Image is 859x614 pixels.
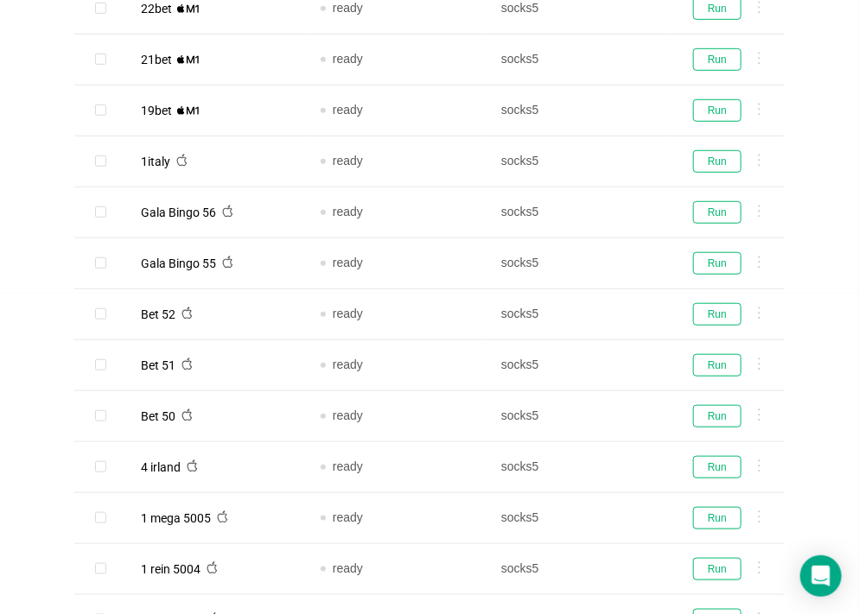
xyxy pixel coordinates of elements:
button: Run [693,558,741,580]
button: Run [693,99,741,122]
div: 22bet [141,3,172,15]
button: Run [693,405,741,427]
button: Run [693,201,741,224]
span: ready [333,256,363,269]
div: Bet 51 [141,359,175,371]
button: Run [693,48,741,71]
span: 1 rein 5004 [141,562,200,576]
span: ready [333,1,363,15]
td: socks5 [487,187,668,238]
button: Run [693,150,741,173]
div: Bet 52 [141,308,175,320]
i: icon: apple [186,459,199,472]
span: ready [333,561,363,575]
span: ready [333,358,363,371]
span: ready [333,510,363,524]
span: ready [333,103,363,117]
span: Gala Bingo 56 [141,206,216,219]
span: ready [333,205,363,218]
button: Run [693,252,741,275]
div: 1italy [141,155,170,168]
span: ready [333,52,363,66]
div: Bet 50 [141,410,175,422]
div: 19bet [141,104,172,117]
i: icon: apple [216,510,229,523]
i: icon: apple [221,256,234,269]
td: socks5 [487,35,668,85]
td: socks5 [487,442,668,493]
span: ready [333,154,363,168]
td: socks5 [487,238,668,289]
td: socks5 [487,544,668,595]
div: 21bet [141,54,172,66]
span: ready [333,459,363,473]
i: icon: apple [221,205,234,218]
button: Run [693,456,741,478]
span: 1 mega 5005 [141,511,211,525]
i: icon: apple [181,358,194,370]
button: Run [693,303,741,326]
i: icon: apple [175,154,188,167]
span: Gala Bingo 55 [141,256,216,270]
span: ready [333,408,363,422]
td: socks5 [487,493,668,544]
td: socks5 [487,289,668,340]
td: socks5 [487,340,668,391]
button: Run [693,507,741,529]
div: Open Intercom Messenger [800,555,842,597]
i: icon: apple [181,307,194,320]
td: socks5 [487,391,668,442]
td: socks5 [487,85,668,136]
td: socks5 [487,136,668,187]
span: ready [333,307,363,320]
button: Run [693,354,741,377]
i: icon: apple [181,408,194,421]
i: icon: apple [206,561,219,574]
div: 4 irland [141,461,181,473]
